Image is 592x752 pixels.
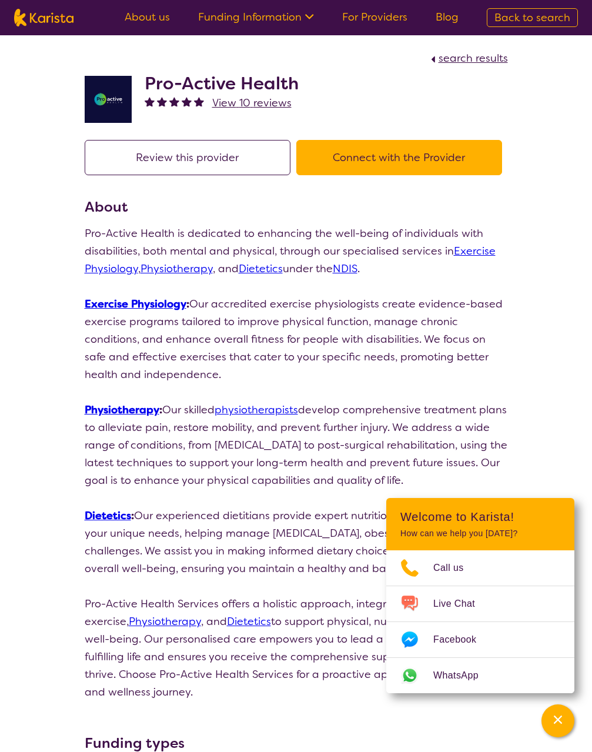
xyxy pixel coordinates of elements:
[433,667,493,684] span: WhatsApp
[194,96,204,106] img: fullstar
[215,403,298,417] a: physiotherapists
[439,51,508,65] span: search results
[400,529,560,539] p: How can we help you [DATE]?
[433,595,489,613] span: Live Chat
[85,295,508,383] p: Our accredited exercise physiologists create evidence-based exercise programs tailored to improve...
[386,550,574,693] ul: Choose channel
[145,96,155,106] img: fullstar
[85,507,508,577] p: Our experienced dietitians provide expert nutritional advice tailored to your unique needs, helpi...
[129,614,201,629] a: Physiotherapy
[85,76,132,123] img: jdgr5huzsaqxc1wfufya.png
[85,297,189,311] strong: :
[212,94,292,112] a: View 10 reviews
[169,96,179,106] img: fullstar
[541,704,574,737] button: Channel Menu
[433,631,490,649] span: Facebook
[14,9,73,26] img: Karista logo
[85,509,131,523] a: Dietetics
[239,262,283,276] a: Dietetics
[182,96,192,106] img: fullstar
[386,658,574,693] a: Web link opens in a new tab.
[85,225,508,278] p: Pro-Active Health is dedicated to enhancing the well-being of individuals with disabilities, both...
[125,10,170,24] a: About us
[85,509,134,523] strong: :
[433,559,478,577] span: Call us
[85,140,290,175] button: Review this provider
[487,8,578,27] a: Back to search
[212,96,292,110] span: View 10 reviews
[494,11,570,25] span: Back to search
[436,10,459,24] a: Blog
[85,151,296,165] a: Review this provider
[386,498,574,693] div: Channel Menu
[157,96,167,106] img: fullstar
[296,140,502,175] button: Connect with the Provider
[342,10,407,24] a: For Providers
[145,73,299,94] h2: Pro-Active Health
[85,297,186,311] a: Exercise Physiology
[85,403,159,417] a: Physiotherapy
[85,196,508,218] h3: About
[227,614,271,629] a: Dietetics
[428,51,508,65] a: search results
[85,403,162,417] strong: :
[296,151,508,165] a: Connect with the Provider
[333,262,357,276] a: NDIS
[400,510,560,524] h2: Welcome to Karista!
[141,262,213,276] a: Physiotherapy
[85,595,508,701] p: Pro-Active Health Services offers a holistic approach, integrating exercise, , and to support phy...
[85,401,508,489] p: Our skilled develop comprehensive treatment plans to alleviate pain, restore mobility, and preven...
[198,10,314,24] a: Funding Information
